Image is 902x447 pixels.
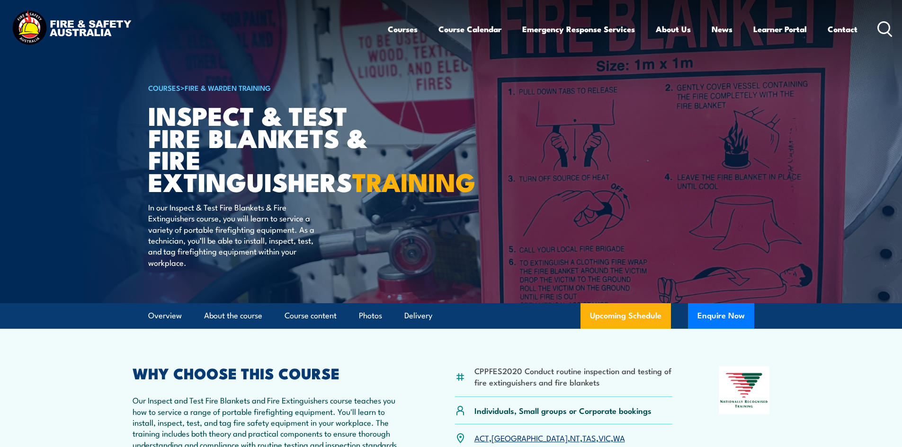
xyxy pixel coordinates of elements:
a: Delivery [404,303,432,328]
h2: WHY CHOOSE THIS COURSE [133,366,409,379]
a: Courses [388,17,418,42]
a: [GEOGRAPHIC_DATA] [491,432,568,443]
a: Photos [359,303,382,328]
a: Learner Portal [753,17,807,42]
a: NT [570,432,580,443]
a: COURSES [148,82,180,93]
button: Enquire Now [688,303,754,329]
li: CPPFES2020 Conduct routine inspection and testing of fire extinguishers and fire blankets [474,365,673,387]
a: WA [613,432,625,443]
h6: > [148,82,382,93]
a: Overview [148,303,182,328]
a: Contact [828,17,857,42]
a: TAS [582,432,596,443]
a: News [712,17,732,42]
a: Fire & Warden Training [185,82,271,93]
p: In our Inspect & Test Fire Blankets & Fire Extinguishers course, you will learn to service a vari... [148,202,321,268]
h1: Inspect & Test Fire Blankets & Fire Extinguishers [148,104,382,193]
a: Emergency Response Services [522,17,635,42]
a: Upcoming Schedule [580,303,671,329]
img: Nationally Recognised Training logo. [719,366,770,414]
a: VIC [598,432,611,443]
p: , , , , , [474,432,625,443]
p: Individuals, Small groups or Corporate bookings [474,405,652,416]
a: About Us [656,17,691,42]
a: ACT [474,432,489,443]
a: Course Calendar [438,17,501,42]
a: About the course [204,303,262,328]
a: Course content [285,303,337,328]
strong: TRAINING [352,161,475,201]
